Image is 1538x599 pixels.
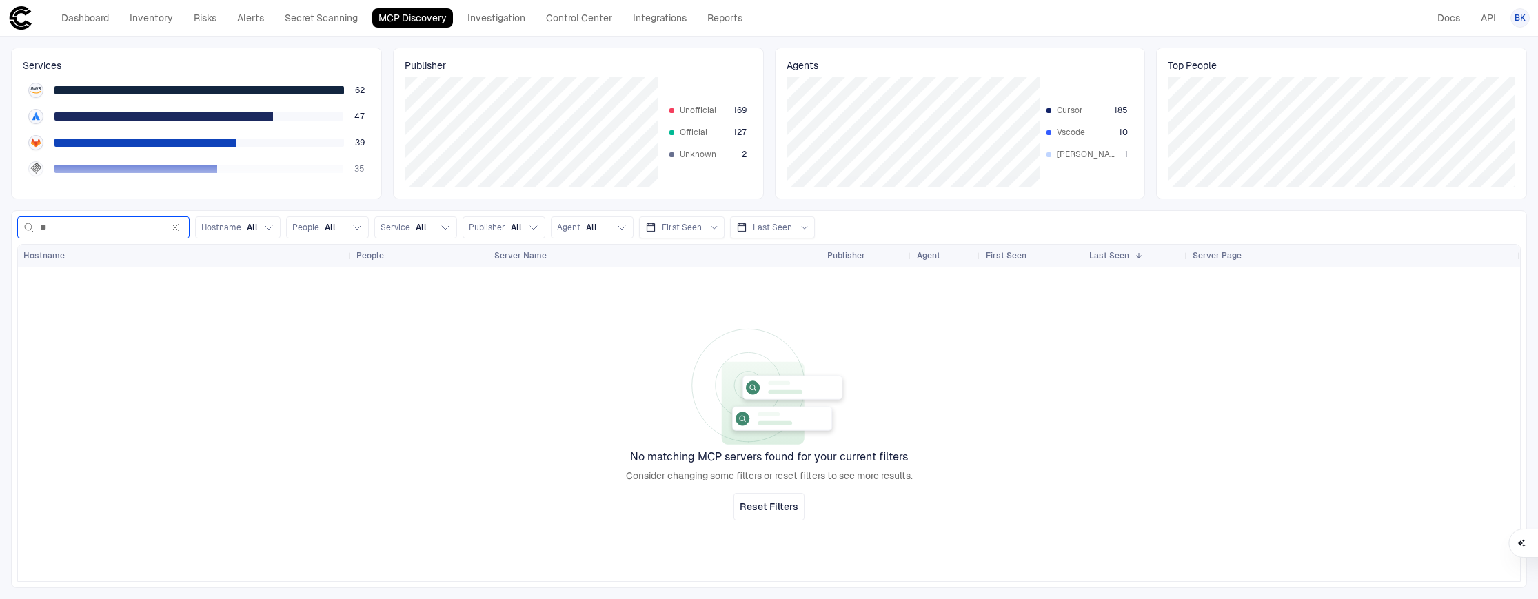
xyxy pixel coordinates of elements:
span: Agent [557,222,580,233]
a: Docs [1431,8,1466,28]
a: Risks [188,8,223,28]
span: Service [381,222,410,233]
span: All [416,222,427,233]
a: Inventory [123,8,179,28]
span: All [511,222,522,233]
div: Gitlab [30,137,41,148]
span: Cursor [1057,105,1105,116]
span: Agent [917,250,940,261]
button: HostnameAll [195,216,281,238]
span: Consider changing some filters or reset filters to see more results. [626,469,913,482]
span: People [356,250,384,261]
a: Alerts [231,8,270,28]
span: 169 [733,105,747,116]
button: ServiceAll [374,216,457,238]
span: No matching MCP servers found for your current filters [630,450,908,464]
span: 35 [354,163,365,174]
span: All [586,222,597,233]
div: Atlassian [30,111,41,122]
span: Unofficial [680,105,728,116]
span: 127 [733,127,747,138]
span: Publisher [405,59,752,72]
span: 1 [1124,149,1128,160]
span: Hostname [201,222,241,233]
span: First Seen [986,250,1026,261]
a: Integrations [627,8,693,28]
a: Investigation [461,8,532,28]
span: 62 [355,85,365,96]
a: Reports [701,8,749,28]
a: Control Center [540,8,618,28]
span: Unknown [680,149,728,160]
span: Last Seen [1089,250,1129,261]
a: MCP Discovery [372,8,453,28]
a: Secret Scanning [279,8,364,28]
span: People [292,222,319,233]
span: Official [680,127,728,138]
span: 185 [1114,105,1128,116]
span: All [325,222,336,233]
span: Services [23,59,370,72]
span: 47 [354,111,365,122]
span: First Seen [662,222,702,233]
span: Publisher [827,250,865,261]
span: Server Name [494,250,547,261]
span: Top People [1168,59,1515,72]
span: Hostname [23,250,65,261]
span: BK [1515,12,1526,23]
span: 2 [742,149,747,160]
span: Last Seen [753,222,792,233]
button: PeopleAll [286,216,369,238]
span: All [247,222,258,233]
button: PublisherAll [463,216,545,238]
button: Reset Filters [733,493,805,520]
span: 10 [1119,127,1128,138]
span: Publisher [469,222,505,233]
span: [PERSON_NAME] [1057,149,1119,160]
span: Vscode [1057,127,1105,138]
a: API [1475,8,1502,28]
button: BK [1510,8,1530,28]
span: 39 [355,137,365,148]
a: Dashboard [55,8,115,28]
span: Agents [787,59,1134,72]
button: AgentAll [551,216,634,238]
div: AWS [30,85,41,96]
span: Reset Filters [740,500,798,513]
span: Server Page [1193,250,1242,261]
